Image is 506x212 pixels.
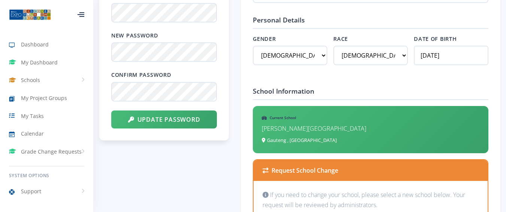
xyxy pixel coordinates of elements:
input: Select date [414,46,488,65]
span: My Dashboard [21,58,58,66]
label: Confirm Password [111,71,217,79]
span: My Tasks [21,112,44,120]
span: Grade Change Requests [21,148,82,155]
label: Date of Birth [414,35,488,43]
span: Schools [21,76,40,84]
h6: System Options [9,172,84,179]
label: New Password [111,31,217,40]
h6: Current School [262,115,479,121]
label: Gender [253,35,327,43]
span: Dashboard [21,40,49,48]
span: Support [21,187,41,195]
span: Calendar [21,130,44,137]
h4: School Information [253,86,488,100]
label: Race [333,35,408,43]
button: Update Password [111,110,217,128]
div: Request School Change [254,160,488,181]
p: If you need to change your school, please select a new school below. Your request will be reviewe... [263,190,479,210]
small: Gauteng , [GEOGRAPHIC_DATA] [262,137,337,143]
p: [PERSON_NAME][GEOGRAPHIC_DATA] [262,124,479,134]
h4: Personal Details [253,15,488,28]
img: ... [9,9,51,21]
span: My Project Groups [21,94,67,102]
